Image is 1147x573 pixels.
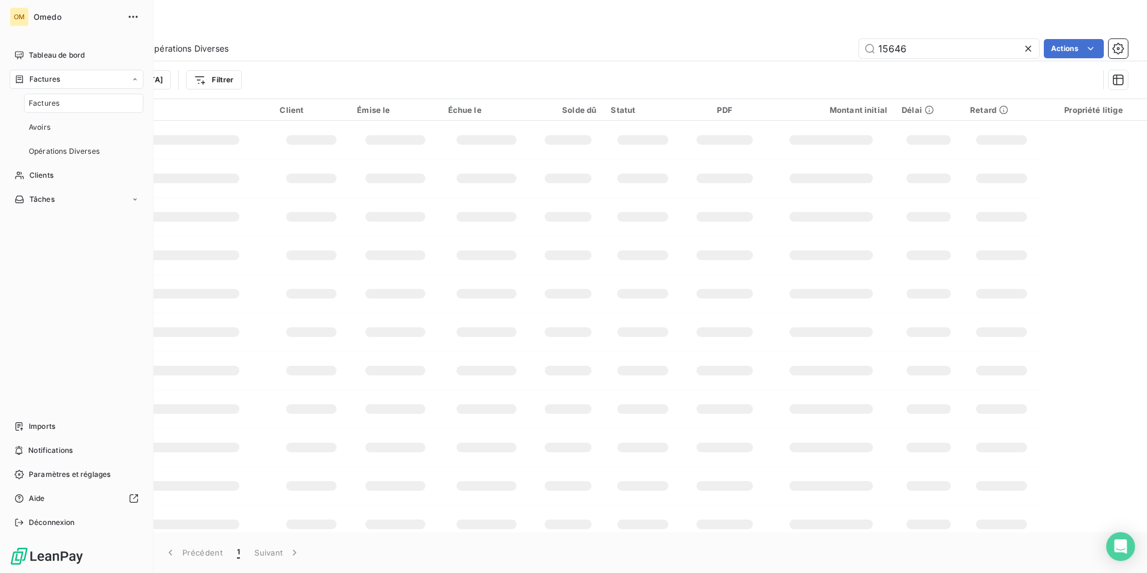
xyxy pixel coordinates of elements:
[1106,532,1135,561] div: Open Intercom Messenger
[29,122,50,133] span: Avoirs
[247,540,308,565] button: Suivant
[448,105,526,115] div: Échue le
[186,70,241,89] button: Filtrer
[902,105,956,115] div: Délai
[689,105,761,115] div: PDF
[29,170,53,181] span: Clients
[29,50,85,61] span: Tableau de bord
[775,105,887,115] div: Montant initial
[539,105,596,115] div: Solde dû
[29,146,100,157] span: Opérations Diverses
[29,74,60,85] span: Factures
[1044,39,1104,58] button: Actions
[859,39,1039,58] input: Rechercher
[29,98,59,109] span: Factures
[29,493,45,504] span: Aide
[29,194,55,205] span: Tâches
[34,12,120,22] span: Omedo
[237,547,240,559] span: 1
[10,489,143,508] a: Aide
[970,105,1033,115] div: Retard
[230,540,247,565] button: 1
[280,105,343,115] div: Client
[29,469,110,480] span: Paramètres et réglages
[157,540,230,565] button: Précédent
[611,105,674,115] div: Statut
[148,43,229,55] span: Opérations Diverses
[29,517,75,528] span: Déconnexion
[10,7,29,26] div: OM
[29,421,55,432] span: Imports
[1047,105,1140,115] div: Propriété litige
[28,445,73,456] span: Notifications
[10,547,84,566] img: Logo LeanPay
[357,105,433,115] div: Émise le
